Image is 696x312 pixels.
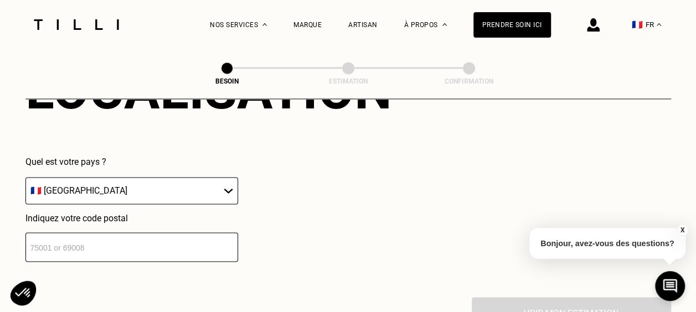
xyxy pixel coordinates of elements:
[677,224,688,236] button: X
[172,77,282,85] div: Besoin
[473,12,551,38] a: Prendre soin ici
[262,23,267,26] img: Menu déroulant
[414,77,524,85] div: Confirmation
[632,19,643,30] span: 🇫🇷
[348,21,378,29] a: Artisan
[25,157,238,167] p: Quel est votre pays ?
[529,228,685,259] p: Bonjour, avez-vous des questions?
[293,21,322,29] a: Marque
[25,232,238,262] input: 75001 or 69008
[587,18,600,32] img: icône connexion
[25,213,238,223] p: Indiquez votre code postal
[30,19,123,30] img: Logo du service de couturière Tilli
[293,77,404,85] div: Estimation
[657,23,661,26] img: menu déroulant
[442,23,447,26] img: Menu déroulant à propos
